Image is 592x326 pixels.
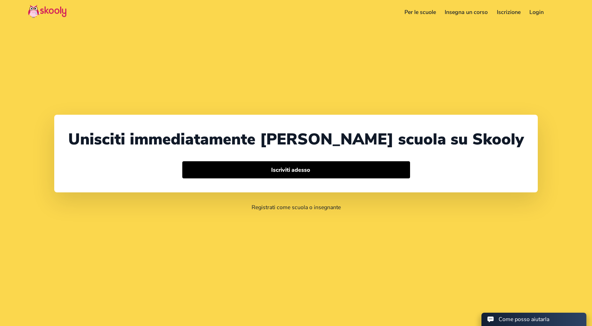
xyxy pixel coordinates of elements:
[400,7,441,18] a: Per le scuole
[492,7,525,18] a: Iscrizione
[28,5,66,18] img: Skooly
[252,204,341,211] a: Registrati come scuola o insegnante
[182,161,410,179] button: Iscriviti adesso
[525,7,549,18] a: Login
[440,7,492,18] a: Insegna un corso
[68,129,524,150] div: Unisciti immediatamente [PERSON_NAME] scuola su Skooly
